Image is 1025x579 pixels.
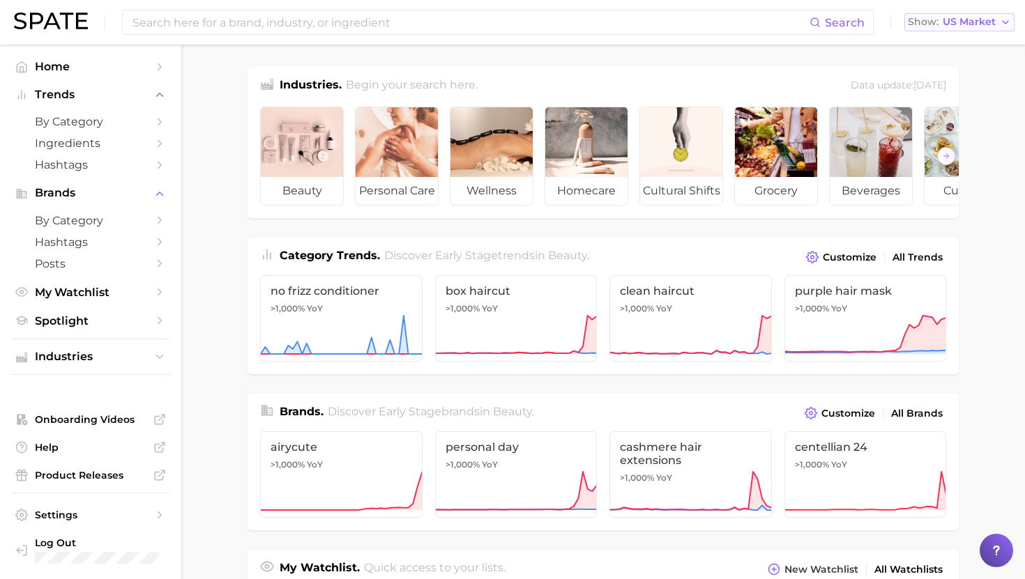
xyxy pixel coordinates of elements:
[35,187,146,199] span: Brands
[821,408,875,419] span: Customize
[260,275,423,362] a: no frizz conditioner>1,000% YoY
[446,303,480,314] span: >1,000%
[482,303,498,314] span: YoY
[620,284,761,298] span: clean haircut
[925,177,1007,205] span: culinary
[11,409,170,430] a: Onboarding Videos
[908,18,939,26] span: Show
[493,405,532,418] span: beauty
[545,107,628,206] a: homecare
[11,111,170,132] a: by Category
[384,249,589,262] span: Discover Early Stage trends in .
[831,459,847,470] span: YoY
[260,431,423,518] a: airycute>1,000% YoY
[656,303,672,314] span: YoY
[450,177,533,205] span: wellness
[271,284,412,298] span: no frizz conditioner
[904,13,1015,31] button: ShowUS Market
[735,177,817,205] span: grocery
[346,77,478,95] h2: Begin your search here.
[893,252,943,263] span: All Trends
[35,115,146,128] span: by Category
[11,253,170,275] a: Posts
[11,154,170,176] a: Hashtags
[307,459,323,470] span: YoY
[35,536,159,549] span: Log Out
[803,247,880,267] button: Customize
[11,465,170,486] a: Product Releases
[280,77,342,95] h1: Industries.
[734,107,818,206] a: grocery
[795,440,936,454] span: centellian 24
[795,459,829,470] span: >1,000%
[271,303,305,314] span: >1,000%
[830,177,912,205] span: beverages
[35,350,146,363] span: Industries
[943,18,996,26] span: US Market
[11,504,170,525] a: Settings
[795,303,829,314] span: >1,000%
[11,183,170,203] button: Brands
[35,469,146,481] span: Product Releases
[35,314,146,327] span: Spotlight
[891,408,943,419] span: All Brands
[656,472,672,484] span: YoY
[851,77,946,95] div: Data update: [DATE]
[11,281,170,303] a: My Watchlist
[446,440,587,454] span: personal day
[280,249,380,262] span: Category Trends .
[888,404,946,423] a: All Brands
[482,459,498,470] span: YoY
[35,158,146,171] span: Hashtags
[11,231,170,253] a: Hashtags
[14,13,88,29] img: SPATE
[260,107,344,206] a: beauty
[609,275,772,362] a: clean haircut>1,000% YoY
[545,177,628,205] span: homecare
[280,405,324,418] span: Brands .
[937,147,955,165] button: Scroll Right
[356,177,438,205] span: personal care
[825,16,865,29] span: Search
[355,107,439,206] a: personal care
[328,405,534,418] span: Discover Early Stage brands in .
[280,559,360,579] h1: My Watchlist.
[11,84,170,105] button: Trends
[435,275,598,362] a: box haircut>1,000% YoY
[924,107,1008,206] a: culinary
[261,177,343,205] span: beauty
[784,275,947,362] a: purple hair mask>1,000% YoY
[35,137,146,150] span: Ingredients
[35,441,146,454] span: Help
[11,310,170,332] a: Spotlight
[889,248,946,267] a: All Trends
[11,56,170,77] a: Home
[639,107,723,206] a: cultural shifts
[801,403,879,423] button: Customize
[271,440,412,454] span: airycute
[35,236,146,249] span: Hashtags
[35,60,146,73] span: Home
[874,564,943,576] span: All Watchlists
[11,132,170,154] a: Ingredients
[823,252,876,263] span: Customize
[450,107,533,206] a: wellness
[35,214,146,227] span: by Category
[364,559,506,579] h2: Quick access to your lists.
[435,431,598,518] a: personal day>1,000% YoY
[446,284,587,298] span: box haircut
[11,346,170,367] button: Industries
[795,284,936,298] span: purple hair mask
[446,459,480,470] span: >1,000%
[271,459,305,470] span: >1,000%
[640,177,722,205] span: cultural shifts
[831,303,847,314] span: YoY
[620,303,654,314] span: >1,000%
[35,413,146,426] span: Onboarding Videos
[620,440,761,467] span: cashmere hair extensions
[11,437,170,458] a: Help
[307,303,323,314] span: YoY
[829,107,913,206] a: beverages
[35,88,146,101] span: Trends
[871,560,946,579] a: All Watchlists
